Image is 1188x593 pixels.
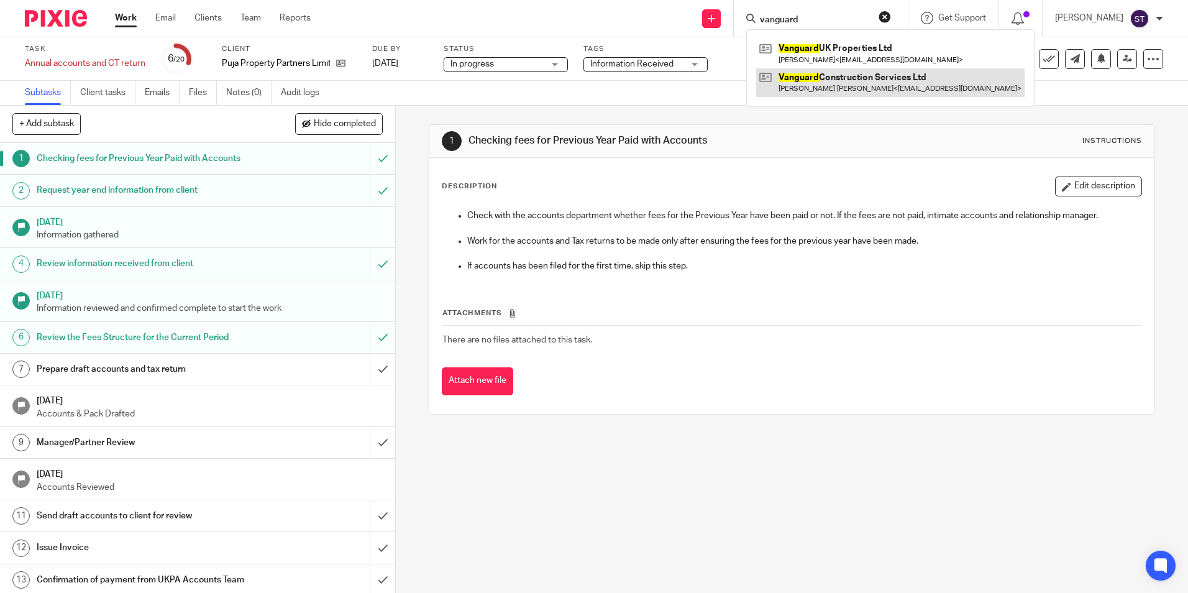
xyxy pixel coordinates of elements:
img: svg%3E [1130,9,1149,29]
span: Get Support [938,14,986,22]
h1: Review the Fees Structure for the Current Period [37,328,250,347]
h1: Checking fees for Previous Year Paid with Accounts [468,134,818,147]
h1: Checking fees for Previous Year Paid with Accounts [37,149,250,168]
p: Accounts Reviewed [37,481,383,494]
h1: Send draft accounts to client for review [37,507,250,525]
img: Pixie [25,10,87,27]
h1: Review information received from client [37,254,250,273]
button: Edit description [1055,177,1142,196]
div: 11 [12,507,30,525]
p: Puja Property Partners Limited [222,57,330,70]
div: 4 [12,255,30,273]
a: Work [115,12,137,24]
h1: [DATE] [37,287,383,302]
div: 6 [168,52,185,66]
div: 7 [12,361,30,378]
span: Information Received [590,60,674,68]
a: Audit logs [281,81,329,105]
span: In progress [450,60,494,68]
a: Email [155,12,176,24]
p: Description [442,182,497,191]
div: 12 [12,540,30,557]
a: Team [240,12,261,24]
label: Due by [372,44,428,54]
div: 13 [12,571,30,589]
span: Attachments [442,310,502,316]
h1: Issue Invoice [37,538,250,557]
button: Attach new file [442,367,513,395]
div: 1 [442,131,462,151]
a: Subtasks [25,81,71,105]
a: Notes (0) [226,81,272,105]
div: 1 [12,150,30,167]
a: Files [189,81,217,105]
span: [DATE] [372,59,398,68]
p: If accounts has been filed for the first time, skip this step. [467,260,1141,272]
div: Annual accounts and CT return [25,57,145,70]
p: Information reviewed and confirmed complete to start the work [37,302,383,315]
p: [PERSON_NAME] [1055,12,1123,24]
h1: Request year end information from client [37,181,250,200]
p: Work for the accounts and Tax returns to be made only after ensuring the fees for the previous ye... [467,235,1141,247]
h1: [DATE] [37,465,383,480]
div: 9 [12,434,30,451]
h1: [DATE] [37,213,383,229]
a: Emails [145,81,180,105]
div: 2 [12,182,30,200]
a: Clients [194,12,222,24]
small: /20 [173,56,185,63]
div: 6 [12,329,30,346]
label: Status [444,44,568,54]
label: Task [25,44,145,54]
a: Reports [280,12,311,24]
p: Accounts & Pack Drafted [37,408,383,420]
label: Tags [583,44,708,54]
h1: Manager/Partner Review [37,433,250,452]
a: Client tasks [80,81,135,105]
button: + Add subtask [12,113,81,134]
button: Clear [879,11,891,23]
button: Hide completed [295,113,383,134]
label: Client [222,44,357,54]
h1: Confirmation of payment from UKPA Accounts Team [37,571,250,589]
h1: [DATE] [37,392,383,407]
h1: Prepare draft accounts and tax return [37,360,250,379]
span: There are no files attached to this task. [442,336,592,344]
input: Search [759,15,870,26]
span: Hide completed [314,119,376,129]
div: Instructions [1082,136,1142,146]
p: Check with the accounts department whether fees for the Previous Year have been paid or not. If t... [467,209,1141,222]
p: Information gathered [37,229,383,241]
